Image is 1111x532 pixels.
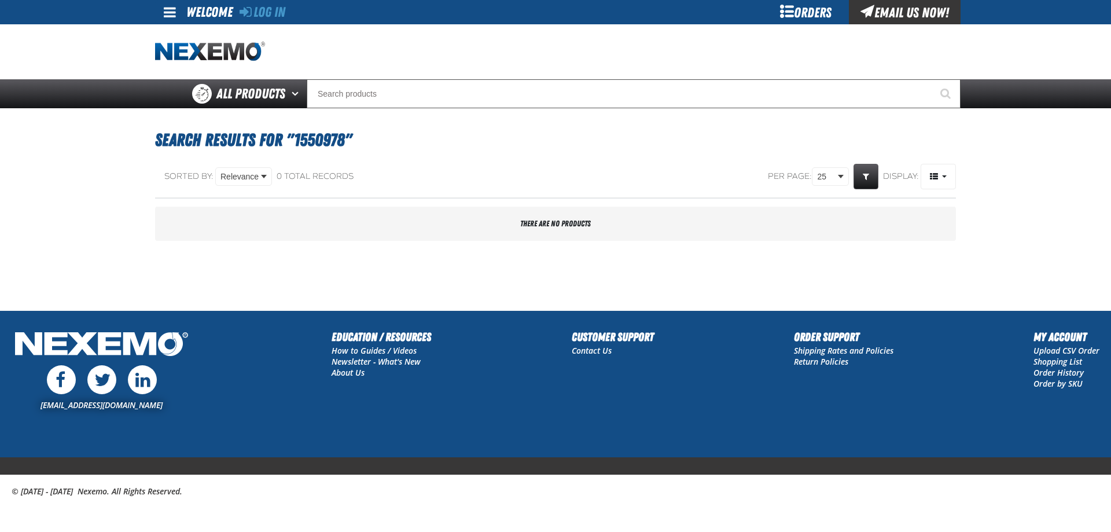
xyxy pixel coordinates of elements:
[794,356,848,367] a: Return Policies
[155,42,265,62] a: Home
[794,328,893,346] h2: Order Support
[854,164,878,189] a: Expand or Collapse Grid Filters
[1033,328,1099,346] h2: My Account
[155,42,265,62] img: Nexemo logo
[12,328,192,362] img: Nexemo Logo
[240,4,285,20] a: Log In
[520,219,591,228] span: There are no products
[220,171,259,183] span: Relevance
[817,171,836,183] span: 25
[794,345,893,356] a: Shipping Rates and Policies
[332,328,431,346] h2: Education / Resources
[1033,345,1099,356] a: Upload CSV Order
[932,79,961,108] button: Start Searching
[1033,367,1084,378] a: Order History
[332,367,365,378] a: About Us
[307,79,961,108] input: Search
[164,171,214,181] span: Sorted By:
[332,356,421,367] a: Newsletter - What's New
[921,164,955,189] span: Product Grid Views Toolbar
[41,399,163,410] a: [EMAIL_ADDRESS][DOMAIN_NAME]
[921,164,956,189] button: Product Grid Views Toolbar
[332,345,417,356] a: How to Guides / Videos
[572,345,612,356] a: Contact Us
[1033,356,1082,367] a: Shopping List
[883,171,919,181] span: Display:
[768,171,812,182] span: Per page:
[572,328,654,346] h2: Customer Support
[288,79,307,108] button: Open All Products pages
[1033,378,1083,389] a: Order by SKU
[216,83,285,104] span: All Products
[277,171,354,182] div: 0 total records
[155,124,956,156] h1: Search Results for "1550978"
